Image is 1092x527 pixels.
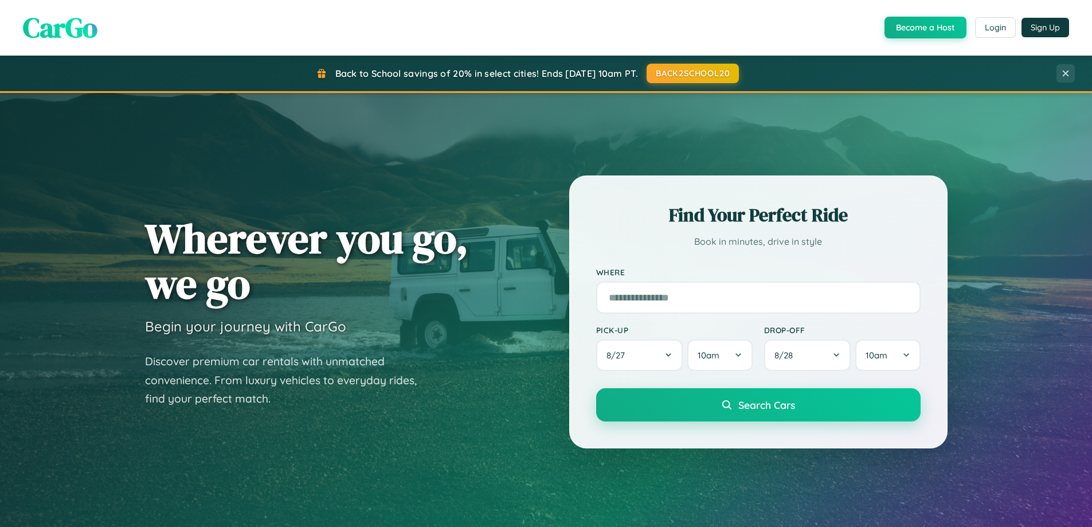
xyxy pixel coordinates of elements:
label: Pick-up [596,325,753,335]
button: Sign Up [1021,18,1069,37]
button: 8/28 [764,339,851,371]
label: Where [596,267,921,277]
button: 10am [687,339,752,371]
span: Search Cars [738,399,795,411]
span: 8 / 28 [774,350,799,361]
button: Search Cars [596,388,921,421]
button: Become a Host [884,17,966,38]
span: 8 / 27 [606,350,631,361]
button: 8/27 [596,339,683,371]
p: Discover premium car rentals with unmatched convenience. From luxury vehicles to everyday rides, ... [145,352,432,408]
h1: Wherever you go, we go [145,216,468,306]
button: 10am [855,339,920,371]
span: Back to School savings of 20% in select cities! Ends [DATE] 10am PT. [335,68,638,79]
span: 10am [866,350,887,361]
h3: Begin your journey with CarGo [145,318,346,335]
label: Drop-off [764,325,921,335]
span: CarGo [23,9,97,46]
p: Book in minutes, drive in style [596,233,921,250]
button: BACK2SCHOOL20 [647,64,739,83]
span: 10am [698,350,719,361]
button: Login [975,17,1016,38]
h2: Find Your Perfect Ride [596,202,921,228]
